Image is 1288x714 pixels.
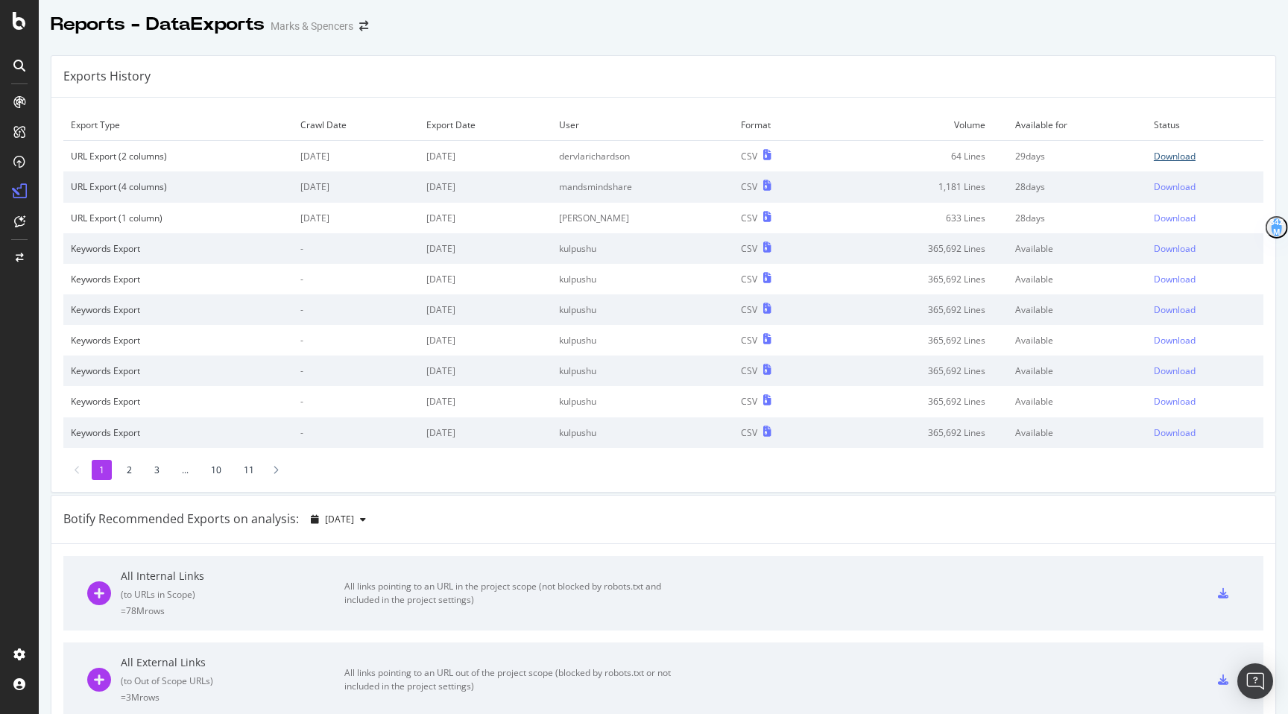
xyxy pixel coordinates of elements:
[71,395,285,408] div: Keywords Export
[552,203,733,233] td: [PERSON_NAME]
[419,417,552,448] td: [DATE]
[827,294,1008,325] td: 365,692 Lines
[1154,364,1256,377] a: Download
[203,460,229,480] li: 10
[344,580,680,607] div: All links pointing to an URL in the project scope (not blocked by robots.txt and included in the ...
[1154,273,1256,285] a: Download
[71,212,285,224] div: URL Export (1 column)
[71,426,285,439] div: Keywords Export
[419,386,552,417] td: [DATE]
[827,110,1008,141] td: Volume
[741,242,757,255] div: CSV
[827,325,1008,356] td: 365,692 Lines
[1015,303,1139,316] div: Available
[419,203,552,233] td: [DATE]
[419,325,552,356] td: [DATE]
[1008,203,1146,233] td: 28 days
[293,203,419,233] td: [DATE]
[1154,395,1196,408] div: Download
[1237,663,1273,699] div: Open Intercom Messenger
[293,110,419,141] td: Crawl Date
[63,68,151,85] div: Exports History
[236,460,262,480] li: 11
[552,386,733,417] td: kulpushu
[1154,303,1256,316] a: Download
[63,110,293,141] td: Export Type
[293,325,419,356] td: -
[71,303,285,316] div: Keywords Export
[1015,273,1139,285] div: Available
[92,460,112,480] li: 1
[63,511,299,528] div: Botify Recommended Exports on analysis:
[827,141,1008,172] td: 64 Lines
[741,273,757,285] div: CSV
[419,264,552,294] td: [DATE]
[552,294,733,325] td: kulpushu
[1154,242,1196,255] div: Download
[741,395,757,408] div: CSV
[71,273,285,285] div: Keywords Export
[174,460,196,480] li: ...
[1154,212,1196,224] div: Download
[121,588,344,601] div: ( to URLs in Scope )
[359,21,368,31] div: arrow-right-arrow-left
[552,325,733,356] td: kulpushu
[827,233,1008,264] td: 365,692 Lines
[552,110,733,141] td: User
[741,180,757,193] div: CSV
[827,356,1008,386] td: 365,692 Lines
[552,171,733,202] td: mandsmindshare
[293,294,419,325] td: -
[121,674,344,687] div: ( to Out of Scope URLs )
[121,569,344,584] div: All Internal Links
[741,364,757,377] div: CSV
[293,233,419,264] td: -
[1154,334,1196,347] div: Download
[1154,364,1196,377] div: Download
[71,150,285,162] div: URL Export (2 columns)
[1008,141,1146,172] td: 29 days
[827,171,1008,202] td: 1,181 Lines
[741,303,757,316] div: CSV
[552,233,733,264] td: kulpushu
[121,691,344,704] div: = 3M rows
[419,171,552,202] td: [DATE]
[1008,171,1146,202] td: 28 days
[119,460,139,480] li: 2
[71,364,285,377] div: Keywords Export
[1015,426,1139,439] div: Available
[419,141,552,172] td: [DATE]
[1015,334,1139,347] div: Available
[1015,364,1139,377] div: Available
[827,417,1008,448] td: 365,692 Lines
[827,386,1008,417] td: 365,692 Lines
[1146,110,1263,141] td: Status
[1218,674,1228,685] div: csv-export
[305,508,372,531] button: [DATE]
[121,604,344,617] div: = 78M rows
[293,386,419,417] td: -
[419,233,552,264] td: [DATE]
[1154,150,1196,162] div: Download
[1008,110,1146,141] td: Available for
[741,212,757,224] div: CSV
[552,356,733,386] td: kulpushu
[419,294,552,325] td: [DATE]
[271,19,353,34] div: Marks & Spencers
[1154,334,1256,347] a: Download
[1154,395,1256,408] a: Download
[419,110,552,141] td: Export Date
[1154,212,1256,224] a: Download
[552,141,733,172] td: dervlarichardson
[1154,273,1196,285] div: Download
[1154,180,1256,193] a: Download
[293,356,419,386] td: -
[419,356,552,386] td: [DATE]
[71,334,285,347] div: Keywords Export
[1154,150,1256,162] a: Download
[293,141,419,172] td: [DATE]
[1154,242,1256,255] a: Download
[1154,426,1256,439] a: Download
[1015,242,1139,255] div: Available
[1154,303,1196,316] div: Download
